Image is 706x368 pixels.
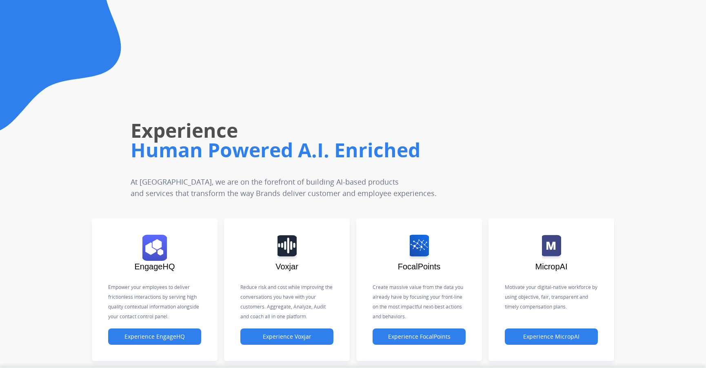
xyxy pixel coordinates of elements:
[108,328,201,345] button: Experience EngageHQ
[142,235,167,261] img: logo
[275,262,298,271] span: Voxjar
[535,262,568,271] span: MicropAI
[373,333,466,340] a: Experience FocalPoints
[108,333,201,340] a: Experience EngageHQ
[505,328,598,345] button: Experience MicropAI
[373,328,466,345] button: Experience FocalPoints
[505,333,598,340] a: Experience MicropAI
[108,282,201,322] p: Empower your employees to deliver frictionless interactions by serving high quality contextual in...
[278,235,297,261] img: logo
[240,333,333,340] a: Experience Voxjar
[410,235,429,261] img: logo
[542,235,561,261] img: logo
[131,176,449,199] p: At [GEOGRAPHIC_DATA], we are on the forefront of building AI-based products and services that tra...
[135,262,175,271] span: EngageHQ
[240,282,333,322] p: Reduce risk and cost while improving the conversations you have with your customers. Aggregate, A...
[240,328,333,345] button: Experience Voxjar
[373,282,466,322] p: Create massive value from the data you already have by focusing your front-line on the most impac...
[131,137,501,163] h1: Human Powered A.I. Enriched
[505,282,598,312] p: Motivate your digital-native workforce by using objective, fair, transparent and timely compensat...
[131,117,501,143] h1: Experience
[398,262,441,271] span: FocalPoints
